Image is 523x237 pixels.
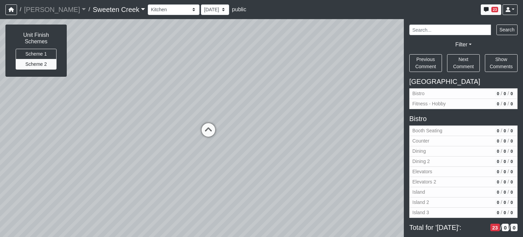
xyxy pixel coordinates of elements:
[508,90,509,97] span: /
[508,148,509,155] span: /
[481,4,501,15] button: 23
[409,146,518,157] button: Dining0/0/0
[412,209,492,216] span: Island 3
[5,223,45,237] iframe: Ybug feedback widget
[495,199,501,206] span: # of open/more info comments in revision
[509,128,514,134] span: # of resolved comments in revision
[491,7,498,12] span: 23
[502,138,508,144] span: # of QA/customer approval comments in revision
[508,168,509,175] span: /
[409,208,518,218] button: Island 30/0/0
[409,25,491,35] input: Search
[501,127,502,134] span: /
[502,179,508,185] span: # of QA/customer approval comments in revision
[409,77,518,86] h5: [GEOGRAPHIC_DATA]
[502,128,508,134] span: # of QA/customer approval comments in revision
[508,100,509,107] span: /
[501,178,502,186] span: /
[447,54,480,72] button: Next Comment
[502,91,508,97] span: # of QA/customer approval comments in revision
[501,148,502,155] span: /
[509,210,514,216] span: # of resolved comments in revision
[501,90,502,97] span: /
[509,138,514,144] span: # of resolved comments in revision
[508,178,509,186] span: /
[485,54,518,72] button: Show Comments
[86,3,93,16] span: /
[509,159,514,165] span: # of resolved comments in revision
[501,100,502,107] span: /
[508,127,509,134] span: /
[502,101,508,107] span: # of QA/customer approval comments in revision
[412,148,492,155] span: Dining
[508,189,509,196] span: /
[501,189,502,196] span: /
[502,199,508,206] span: # of QA/customer approval comments in revision
[409,88,518,99] button: Bistro0/0/0
[409,99,518,109] button: Fitness - Hobby0/0/0
[501,137,502,145] span: /
[495,169,501,175] span: # of open/more info comments in revision
[16,49,57,59] button: Scheme 1
[508,137,509,145] span: /
[502,159,508,165] span: # of QA/customer approval comments in revision
[495,189,501,195] span: # of open/more info comments in revision
[495,159,501,165] span: # of open/more info comments in revision
[508,158,509,165] span: /
[412,168,492,175] span: Elevators
[500,223,502,232] span: /
[501,199,502,206] span: /
[509,223,511,232] span: /
[17,3,24,16] span: /
[409,223,488,232] span: Total for '[DATE]':
[508,199,509,206] span: /
[412,90,492,97] span: Bistro
[495,179,501,185] span: # of open/more info comments in revision
[509,91,514,97] span: # of resolved comments in revision
[409,167,518,177] button: Elevators0/0/0
[502,189,508,195] span: # of QA/customer approval comments in revision
[496,25,518,35] button: Search
[495,210,501,216] span: # of open/more info comments in revision
[509,189,514,195] span: # of resolved comments in revision
[509,179,514,185] span: # of resolved comments in revision
[455,42,472,47] a: Filter
[509,169,514,175] span: # of resolved comments in revision
[501,209,502,216] span: /
[93,3,145,16] a: Sweeten Creek
[502,210,508,216] span: # of QA/customer approval comments in revision
[409,187,518,197] button: Island0/0/0
[495,148,501,154] span: # of open/more info comments in revision
[412,127,492,134] span: Booth Seating
[232,6,246,12] span: public
[509,199,514,206] span: # of resolved comments in revision
[495,91,501,97] span: # of open/more info comments in revision
[495,101,501,107] span: # of open/more info comments in revision
[415,57,436,69] span: Previous Comment
[409,125,518,136] button: Booth Seating0/0/0
[509,101,514,107] span: # of resolved comments in revision
[508,209,509,216] span: /
[13,32,60,45] h6: Unit Finish Schemes
[409,177,518,187] button: Elevators 20/0/0
[501,168,502,175] span: /
[412,158,492,165] span: Dining 2
[16,59,57,70] button: Scheme 2
[412,100,492,107] span: Fitness - Hobby
[409,54,442,72] button: Previous Comment
[409,115,518,123] h5: Bistro
[409,157,518,167] button: Dining 20/0/0
[509,148,514,154] span: # of resolved comments in revision
[409,197,518,208] button: Island 20/0/0
[511,224,518,232] span: # of resolved comments in revision
[453,57,474,69] span: Next Comment
[501,158,502,165] span: /
[490,224,500,232] span: # of open/more info comments in revision
[412,137,492,145] span: Counter
[502,169,508,175] span: # of QA/customer approval comments in revision
[412,199,492,206] span: Island 2
[495,138,501,144] span: # of open/more info comments in revision
[24,3,86,16] a: [PERSON_NAME]
[502,224,509,232] span: # of QA/customer approval comments in revision
[495,128,501,134] span: # of open/more info comments in revision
